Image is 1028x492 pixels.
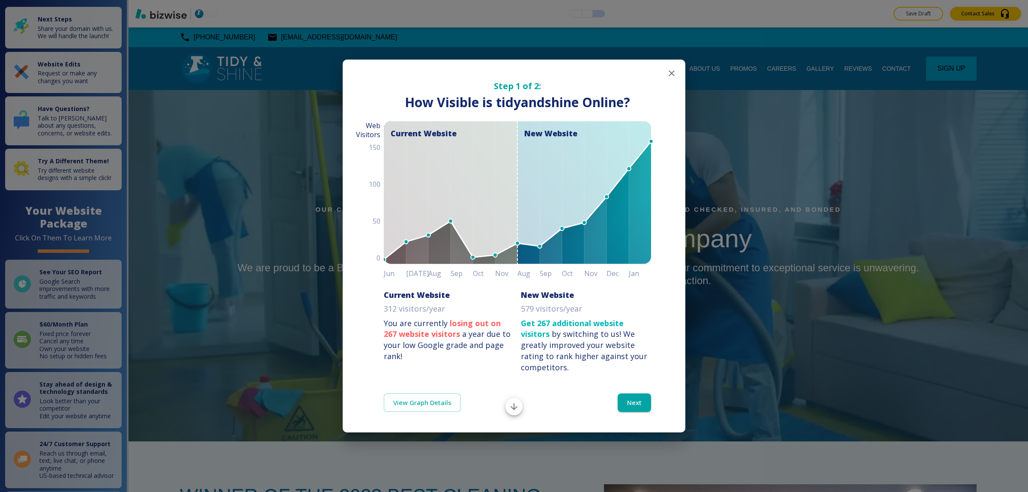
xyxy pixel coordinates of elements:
[521,318,651,373] p: by switching to us!
[607,267,629,279] h6: Dec
[521,303,582,315] p: 579 visitors/year
[517,267,540,279] h6: Aug
[451,267,473,279] h6: Sep
[521,290,574,300] h6: New Website
[384,318,501,339] strong: losing out on 267 website visitors
[629,267,651,279] h6: Jan
[406,267,428,279] h6: [DATE]
[505,398,523,415] button: Scroll to bottom
[495,267,517,279] h6: Nov
[584,267,607,279] h6: Nov
[473,267,495,279] h6: Oct
[384,290,450,300] h6: Current Website
[428,267,451,279] h6: Aug
[384,267,406,279] h6: Jun
[384,303,445,315] p: 312 visitors/year
[540,267,562,279] h6: Sep
[618,393,651,411] button: Next
[562,267,584,279] h6: Oct
[384,318,514,362] p: You are currently a year due to your low Google grade and page rank!
[521,329,647,372] div: We greatly improved your website rating to rank higher against your competitors.
[384,393,461,411] a: View Graph Details
[521,318,624,339] strong: Get 267 additional website visitors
